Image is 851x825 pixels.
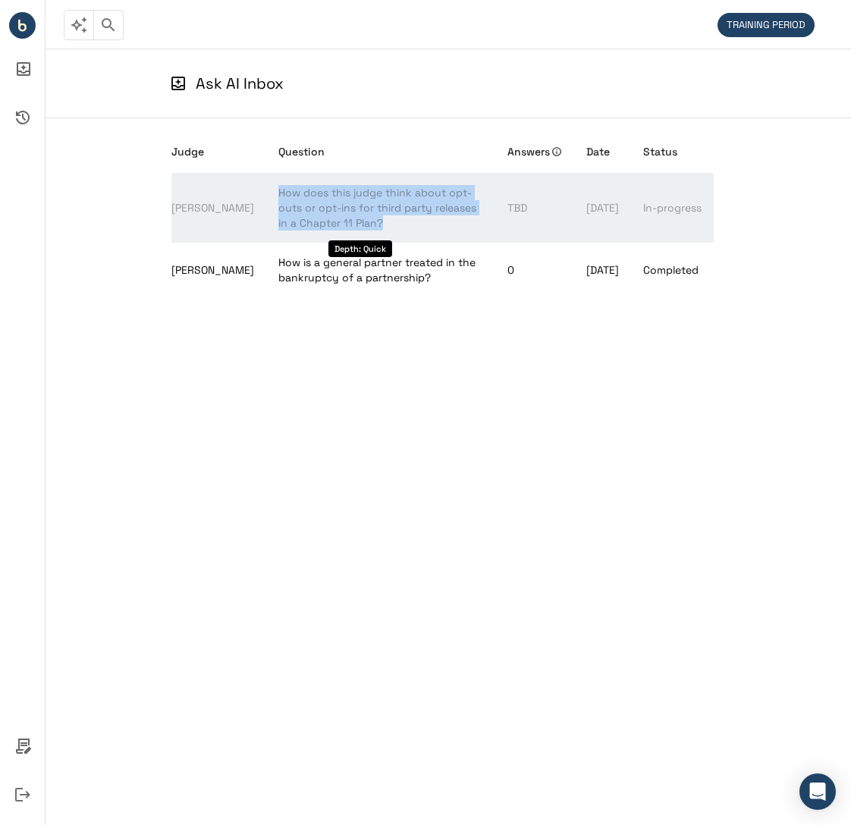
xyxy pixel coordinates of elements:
[171,243,266,297] td: [PERSON_NAME]
[574,173,631,243] td: [DATE]
[631,130,714,173] th: Status
[631,173,714,243] td: In-progress
[507,143,562,161] span: Answers
[278,186,476,230] span: Depth: Quick
[718,18,815,31] span: TRAINING PERIOD
[171,130,266,173] th: Judge
[574,130,631,173] th: Date
[495,173,574,243] td: TBD
[495,243,574,297] td: 0
[631,243,714,297] td: Completed
[551,146,562,157] svg: Ask AI analyzed and summarized answers from this many transcripts.
[278,256,476,284] span: Depth: Quick
[799,773,836,810] div: Open Intercom Messenger
[171,173,266,243] td: [PERSON_NAME]
[574,243,631,297] td: [DATE]
[196,72,284,95] p: Ask AI Inbox
[266,130,495,173] th: Question
[328,240,392,257] div: Depth: Quick
[718,13,822,37] div: We are not billing you for your initial period of in-app activity.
